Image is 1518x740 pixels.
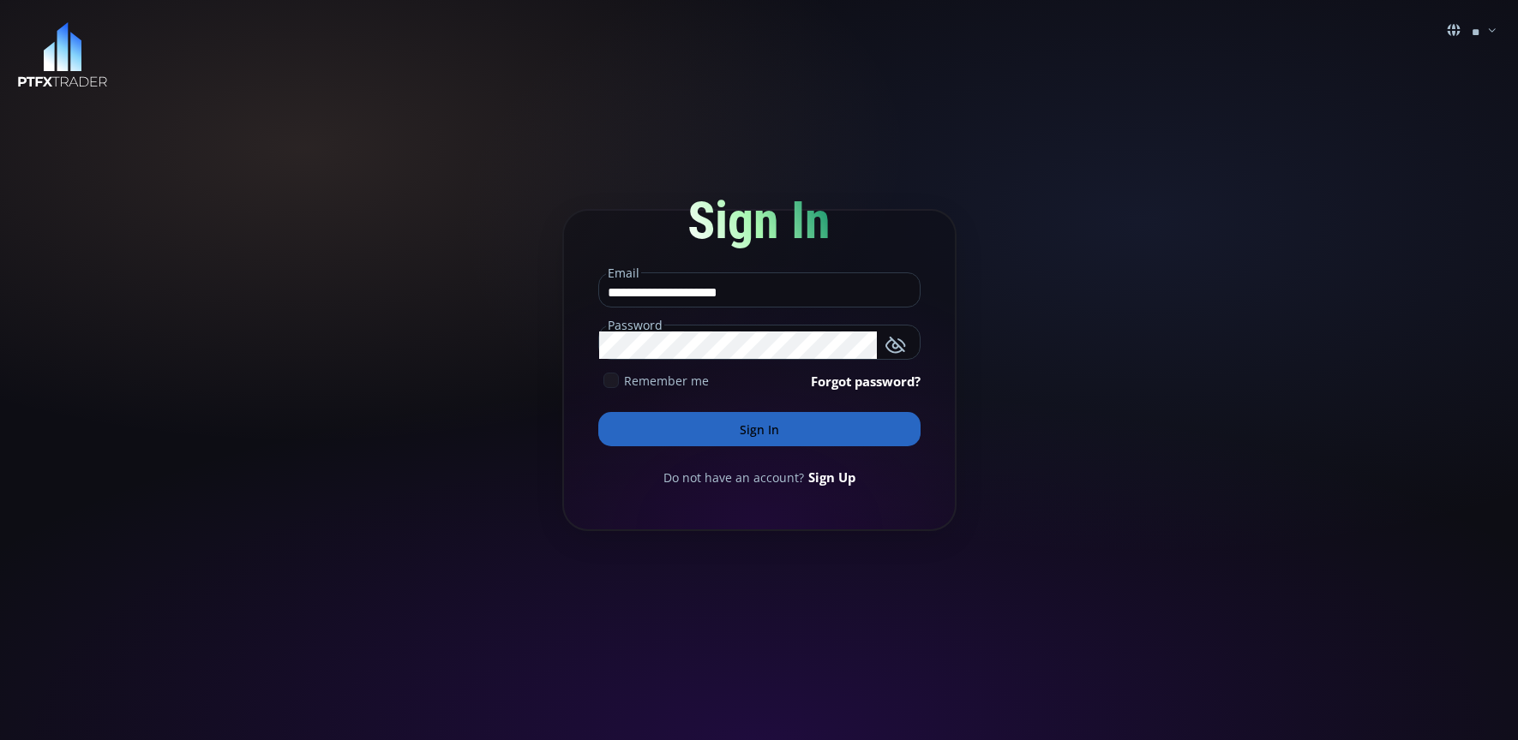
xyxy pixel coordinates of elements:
[624,372,709,390] span: Remember me
[598,468,921,486] div: Do not have an account?
[811,372,921,391] a: Forgot password?
[17,22,108,88] img: LOGO
[598,412,921,446] button: Sign In
[808,468,855,486] a: Sign Up
[687,190,831,251] span: Sign In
